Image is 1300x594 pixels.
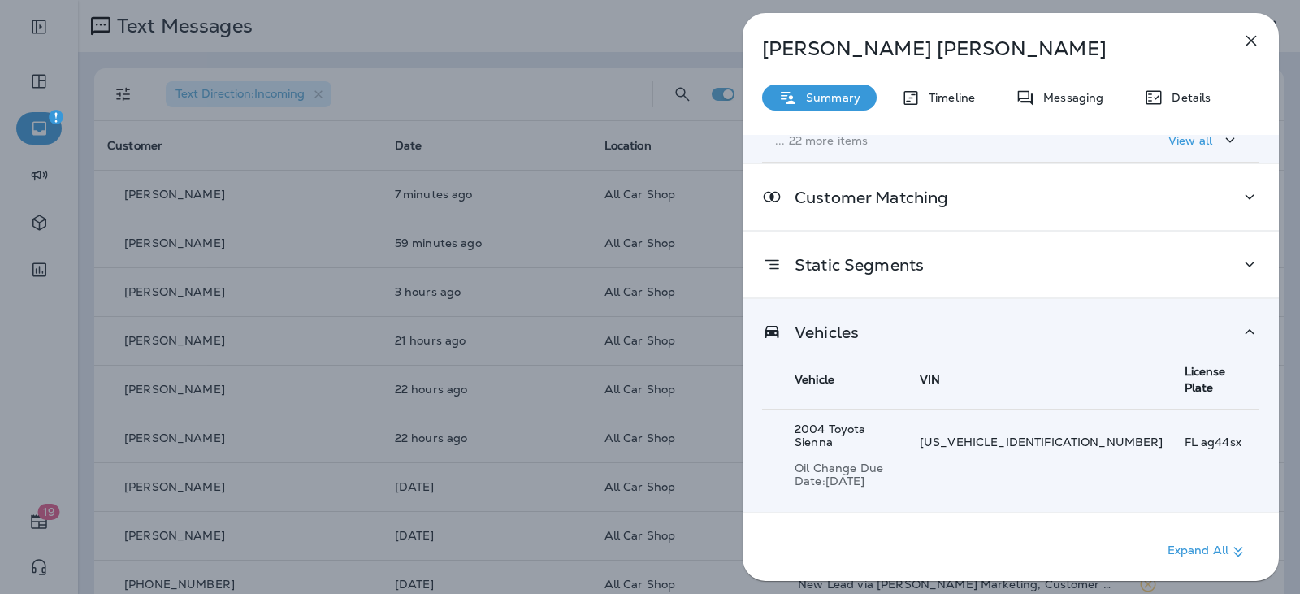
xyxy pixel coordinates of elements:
span: Toyota [829,422,866,436]
p: View all [1168,134,1212,147]
button: Expand All [1161,537,1254,566]
p: [US_VEHICLE_IDENTIFICATION_NUMBER] [920,436,1163,449]
p: Messaging [1035,91,1103,104]
p: [PERSON_NAME] [PERSON_NAME] [762,37,1206,60]
span: Sienna [795,435,833,449]
p: Vehicles [782,326,859,339]
p: Timeline [921,91,975,104]
p: Summary [798,91,860,104]
span: License Plate [1185,364,1226,395]
p: Details [1163,91,1211,104]
span: VIN [920,372,940,387]
p: Static Segments [782,258,924,271]
p: 2004 [795,423,899,449]
p: FL ag44sx [1185,436,1259,449]
button: View all [1162,125,1246,155]
p: ... 22 more items [775,134,1092,147]
p: Expand All [1168,542,1248,561]
p: Oil Change Due Date: [DATE] [795,462,899,488]
span: Vehicle [795,372,834,387]
p: Customer Matching [782,191,948,204]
